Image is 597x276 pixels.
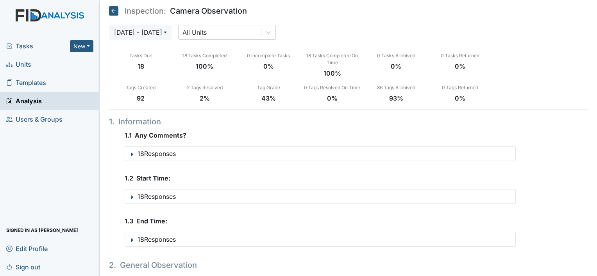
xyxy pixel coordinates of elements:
[109,25,172,40] button: [DATE] - [DATE]
[125,7,166,15] span: Inspection:
[428,84,492,91] div: 0 Tags Returned
[125,232,516,246] button: 18Responses
[6,224,78,236] span: Signed in as [PERSON_NAME]
[173,94,236,103] div: 2%
[109,6,247,16] h5: Camera Observation
[364,84,428,91] div: 86 Tags Archived
[109,84,173,91] div: Tags Created
[173,62,236,71] div: 100%
[125,147,516,161] button: 18Responses
[136,217,167,225] span: End Time:
[109,52,173,59] div: Tasks Due
[135,131,186,139] span: Any Comments?
[428,62,492,71] div: 0%
[236,52,300,59] div: 0 Incomplete Tasks
[6,95,42,107] span: Analysis
[6,261,40,273] span: Sign out
[173,84,236,91] div: 2 Tags Resolved
[109,116,516,127] h4: Information
[236,94,300,103] div: 43%
[125,217,133,225] span: 1 . 3
[125,174,133,182] span: 1 . 2
[236,84,300,91] div: Tag Grade
[428,94,492,103] div: 0%
[6,58,31,71] span: Units
[109,260,116,270] span: 2 .
[136,174,170,182] span: Start Time:
[109,259,516,271] h4: General Observation
[70,40,93,52] button: New
[109,117,114,126] span: 1 .
[364,94,428,103] div: 93%
[125,189,516,203] button: 18Responses
[364,52,428,59] div: 0 Tasks Archived
[428,52,492,59] div: 0 Tasks Returned
[6,242,48,255] span: Edit Profile
[182,28,207,37] div: All Units
[364,62,428,71] div: 0%
[6,77,46,89] span: Templates
[6,41,70,51] a: Tasks
[6,113,63,126] span: Users & Groups
[125,131,132,139] span: 1 . 1
[109,62,173,71] div: 18
[236,62,300,71] div: 0%
[300,52,364,66] div: 18 Tasks Completed On Time
[173,52,236,59] div: 18 Tasks Completed
[300,69,364,78] div: 100%
[300,84,364,91] div: 0 Tags Resolved On Time
[109,94,173,103] div: 92
[300,94,364,103] div: 0%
